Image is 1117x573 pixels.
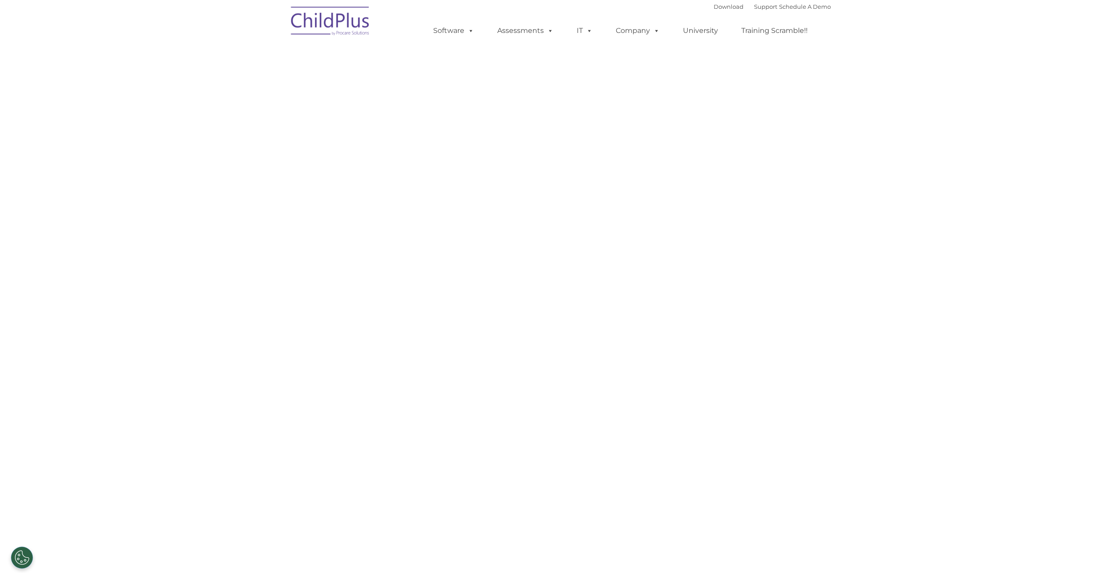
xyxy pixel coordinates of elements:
[488,22,562,40] a: Assessments
[714,3,743,10] a: Download
[293,72,443,99] span: CONTACT US
[779,3,831,10] a: Schedule A Demo
[568,22,601,40] a: IT
[293,108,803,127] span: Whether you want a personalized demo of the software, looking for answers, interested in training...
[607,22,668,40] a: Company
[293,153,824,559] iframe: Form 0
[11,547,33,569] button: Cookies Settings
[424,22,483,40] a: Software
[754,3,777,10] a: Support
[733,22,816,40] a: Training Scramble!!
[674,22,727,40] a: University
[714,3,831,10] font: |
[287,0,374,44] img: ChildPlus by Procare Solutions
